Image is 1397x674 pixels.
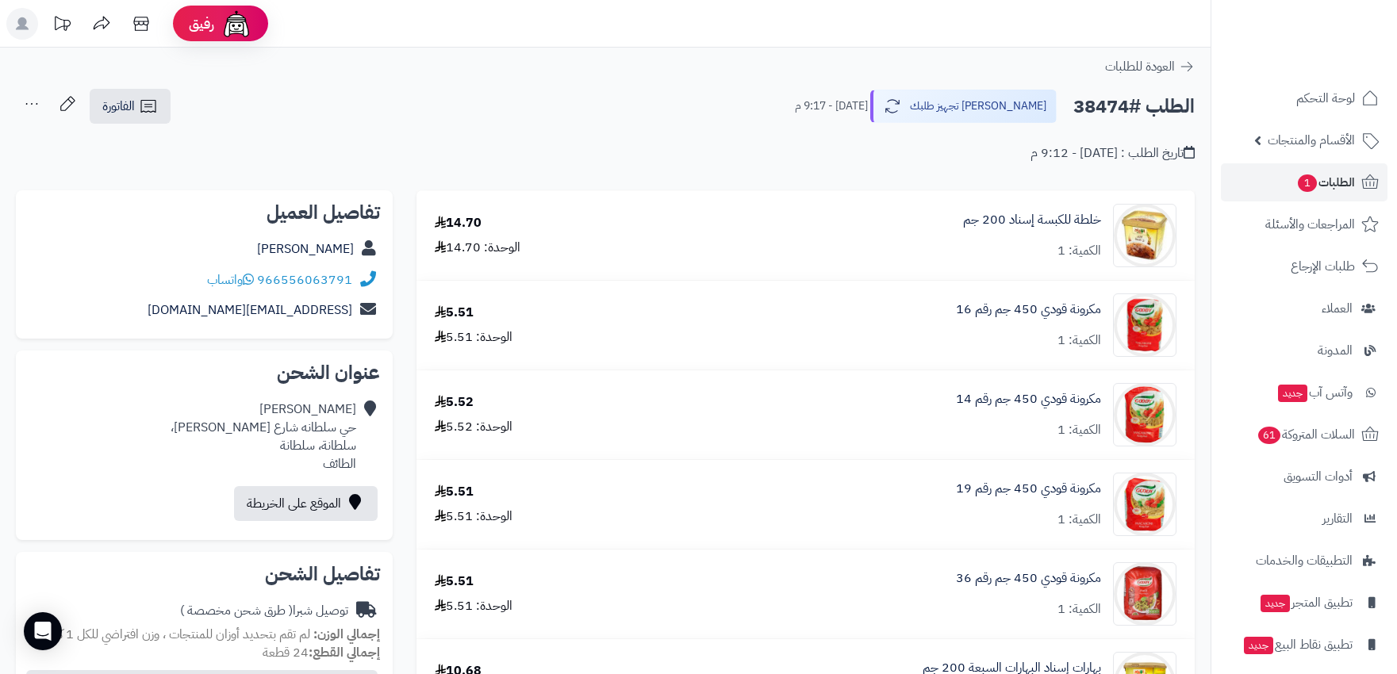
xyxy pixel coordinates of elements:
div: 5.52 [435,393,474,412]
a: مكرونة قودي 450 جم رقم 19 [956,480,1101,498]
a: لوحة التحكم [1221,79,1387,117]
a: [EMAIL_ADDRESS][DOMAIN_NAME] [148,301,352,320]
img: 1677509628-%D8%AA%D9%86%D8%B2%D9%8A%D9%84-90x90.jpg [1114,204,1176,267]
img: 1664691487-%D8%AA%D9%86%D8%B2%D9%8A%D9%84%20(50)-90x90.jpg [1114,293,1176,357]
span: لوحة التحكم [1296,87,1355,109]
a: تطبيق نقاط البيعجديد [1221,626,1387,664]
span: الأقسام والمنتجات [1268,129,1355,151]
a: مكرونة قودي 450 جم رقم 36 [956,569,1101,588]
a: تطبيق المتجرجديد [1221,584,1387,622]
div: 5.51 [435,304,474,322]
div: الوحدة: 14.70 [435,239,520,257]
a: [PERSON_NAME] [257,239,354,258]
img: ai-face.png [221,8,252,40]
span: أدوات التسويق [1284,465,1353,488]
a: التطبيقات والخدمات [1221,542,1387,580]
img: 1664691508-%D8%AA%D9%86%D8%B2%D9%8A%D9%84%20(51)-90x90.jpg [1114,383,1176,446]
span: جديد [1261,595,1290,612]
span: 61 [1258,427,1280,444]
a: العملاء [1221,289,1387,327]
div: الوحدة: 5.51 [435,328,512,347]
span: تطبيق نقاط البيع [1242,634,1353,656]
small: [DATE] - 9:17 م [795,98,868,114]
a: الفاتورة [90,89,171,124]
a: واتساب [207,270,254,289]
a: العودة للطلبات [1105,57,1195,76]
a: السلات المتروكة61 [1221,416,1387,454]
span: جديد [1278,385,1307,402]
small: 24 قطعة [263,643,380,662]
span: السلات المتروكة [1257,423,1355,446]
span: الطلبات [1296,171,1355,193]
a: طلبات الإرجاع [1221,247,1387,285]
h2: تفاصيل الشحن [29,565,380,584]
img: 1742814781-WhatsApp%20Image%202025-03-24%20at%202.12.20%20PM-90x90.jpeg [1114,562,1176,626]
a: الطلبات1 [1221,163,1387,201]
span: رفيق [189,14,214,33]
div: 5.51 [435,573,474,591]
strong: إجمالي الوزن: [313,625,380,644]
span: التطبيقات والخدمات [1256,550,1353,572]
a: خلطة للكبسة إسناد 200 جم [963,211,1101,229]
span: المدونة [1318,339,1353,362]
img: 1664691441-57485_1-90x90.jpg [1114,473,1176,536]
a: المدونة [1221,331,1387,370]
div: الوحدة: 5.51 [435,507,512,526]
span: تطبيق المتجر [1259,592,1353,614]
span: العودة للطلبات [1105,57,1175,76]
span: طلبات الإرجاع [1291,255,1355,278]
div: الكمية: 1 [1057,600,1101,618]
div: الكمية: 1 [1057,242,1101,260]
a: وآتس آبجديد [1221,373,1387,412]
span: المراجعات والأسئلة [1265,213,1355,236]
h2: الطلب #38474 [1073,90,1195,123]
button: [PERSON_NAME] تجهيز طلبك [870,90,1057,123]
div: تاريخ الطلب : [DATE] - 9:12 م [1030,144,1195,163]
a: مكرونة قودي 450 جم رقم 14 [956,390,1101,408]
span: 1 [1298,174,1317,192]
a: تحديثات المنصة [42,8,82,44]
span: ( طرق شحن مخصصة ) [180,601,293,620]
span: العملاء [1322,297,1353,320]
div: الوحدة: 5.51 [435,597,512,615]
a: أدوات التسويق [1221,458,1387,496]
div: الكمية: 1 [1057,511,1101,529]
a: التقارير [1221,500,1387,538]
div: 14.70 [435,214,482,232]
div: Open Intercom Messenger [24,612,62,650]
div: الكمية: 1 [1057,331,1101,350]
span: وآتس آب [1276,381,1353,404]
h2: تفاصيل العميل [29,203,380,222]
span: الفاتورة [102,97,135,116]
strong: إجمالي القطع: [309,643,380,662]
div: الكمية: 1 [1057,421,1101,439]
a: الموقع على الخريطة [234,486,378,521]
a: المراجعات والأسئلة [1221,205,1387,243]
a: مكرونة قودي 450 جم رقم 16 [956,301,1101,319]
span: لم تقم بتحديد أوزان للمنتجات ، وزن افتراضي للكل 1 كجم [42,625,310,644]
div: 5.51 [435,483,474,501]
div: توصيل شبرا [180,602,348,620]
div: الوحدة: 5.52 [435,418,512,436]
a: 966556063791 [257,270,352,289]
h2: عنوان الشحن [29,363,380,382]
span: جديد [1244,637,1273,654]
div: [PERSON_NAME] حي سلطانه شارع [PERSON_NAME]، سلطانة، سلطانة الطائف [171,400,356,473]
span: التقارير [1322,507,1353,530]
